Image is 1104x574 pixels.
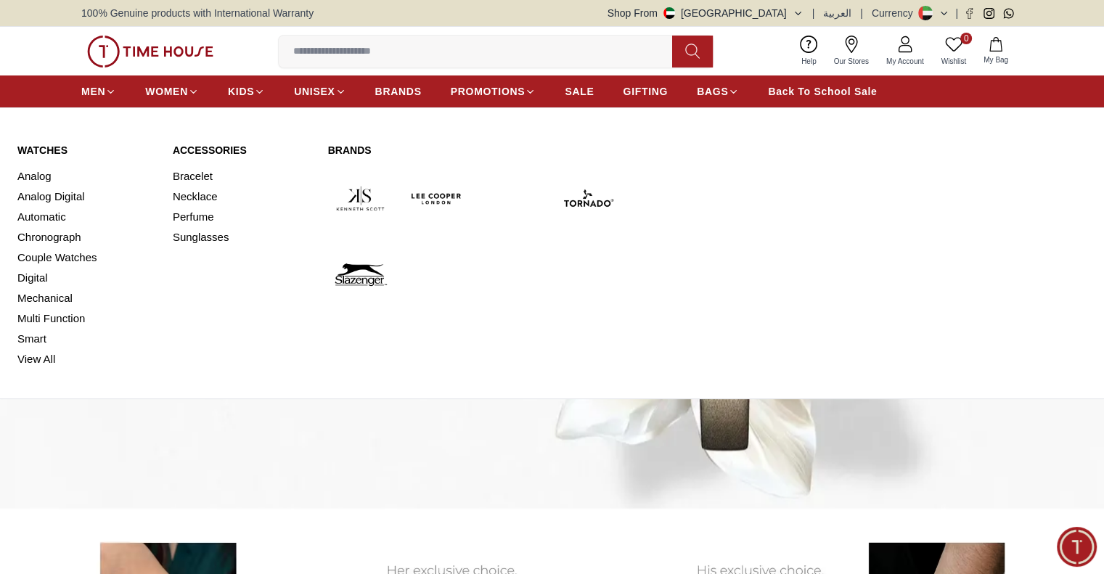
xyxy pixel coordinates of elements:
img: ... [87,36,213,67]
a: Watches [17,143,155,157]
img: Tornado [556,166,621,231]
div: Time House Support [77,19,242,33]
span: MEN [81,84,105,99]
span: GIFTING [623,84,668,99]
div: Chat Widget [1057,527,1097,567]
a: UNISEX [294,78,345,104]
span: UNISEX [294,84,335,99]
a: Smart [17,329,155,349]
em: Blush [83,232,97,247]
a: Analog Digital [17,186,155,207]
a: PROMOTIONS [451,78,536,104]
span: Back To School Sale [768,84,877,99]
a: BRANDS [375,78,422,104]
a: Mechanical [17,288,155,308]
button: Shop From[GEOGRAPHIC_DATA] [608,6,804,20]
img: Lee Cooper [404,166,469,231]
a: View All [17,349,155,369]
span: 0 [960,33,972,44]
a: Instagram [984,8,994,19]
a: Sunglasses [173,227,311,247]
a: Chronograph [17,227,155,247]
span: | [812,6,815,20]
a: SALE [565,78,594,104]
span: BAGS [697,84,728,99]
span: | [955,6,958,20]
a: Whatsapp [1003,8,1014,19]
span: KIDS [228,84,254,99]
span: Hey there! Need help finding the perfect watch? I'm here if you have any questions or need a quic... [25,234,218,301]
a: Facebook [964,8,975,19]
a: Digital [17,268,155,288]
a: Bracelet [173,166,311,186]
button: My Bag [975,34,1017,68]
a: Brands [328,143,621,157]
span: Our Stores [828,56,875,67]
a: MEN [81,78,116,104]
a: Analog [17,166,155,186]
a: GIFTING [623,78,668,104]
span: BRANDS [375,84,422,99]
a: Back To School Sale [768,78,877,104]
img: United Arab Emirates [663,7,675,19]
a: Accessories [173,143,311,157]
a: Necklace [173,186,311,207]
span: SALE [565,84,594,99]
span: Help [796,56,822,67]
img: Kenneth Scott [328,166,393,231]
span: PROMOTIONS [451,84,526,99]
a: Our Stores [825,33,878,70]
img: Profile picture of Time House Support [45,13,69,38]
a: Couple Watches [17,247,155,268]
textarea: We are here to help you [4,326,287,398]
img: Quantum [481,166,545,231]
span: Wishlist [936,56,972,67]
a: KIDS [228,78,265,104]
a: Multi Function [17,308,155,329]
span: 11:30 AM [193,295,231,305]
span: My Account [880,56,930,67]
a: Help [793,33,825,70]
span: My Bag [978,54,1014,65]
span: | [860,6,863,20]
div: Currency [872,6,919,20]
button: العربية [823,6,851,20]
em: Back [11,11,40,40]
span: 100% Genuine products with International Warranty [81,6,314,20]
span: WOMEN [145,84,188,99]
a: WOMEN [145,78,199,104]
img: Slazenger [328,242,393,307]
a: Automatic [17,207,155,227]
a: BAGS [697,78,739,104]
a: 0Wishlist [933,33,975,70]
a: Perfume [173,207,311,227]
div: Time House Support [15,205,287,220]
